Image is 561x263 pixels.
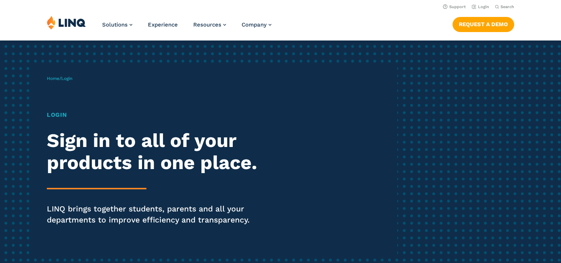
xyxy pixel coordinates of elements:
p: LINQ brings together students, parents and all your departments to improve efficiency and transpa... [47,203,263,225]
h1: Login [47,111,263,119]
nav: Primary Navigation [102,15,271,40]
span: / [47,76,72,81]
a: Company [242,21,271,28]
a: Request a Demo [453,17,514,32]
span: Company [242,21,267,28]
span: Solutions [102,21,128,28]
h2: Sign in to all of your products in one place. [47,130,263,174]
a: Resources [193,21,226,28]
a: Experience [148,21,178,28]
a: Support [443,4,466,9]
a: Login [472,4,489,9]
a: Home [47,76,59,81]
button: Open Search Bar [495,4,514,10]
a: Solutions [102,21,132,28]
span: Resources [193,21,221,28]
span: Login [61,76,72,81]
img: LINQ | K‑12 Software [47,15,86,29]
nav: Button Navigation [453,15,514,32]
span: Search [501,4,514,9]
